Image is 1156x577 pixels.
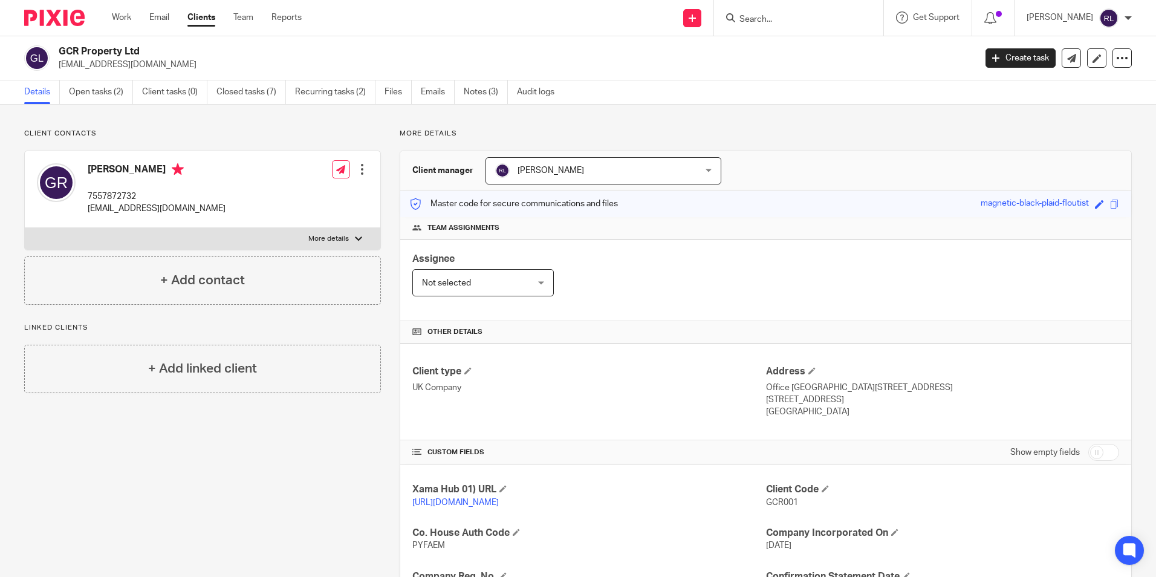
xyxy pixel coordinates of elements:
[148,359,257,378] h4: + Add linked client
[308,234,349,244] p: More details
[233,11,253,24] a: Team
[412,483,765,496] h4: Xama Hub 01) URL
[59,45,785,58] h2: GCR Property Ltd
[412,527,765,540] h4: Co. House Auth Code
[37,163,76,202] img: svg%3E
[88,203,226,215] p: [EMAIL_ADDRESS][DOMAIN_NAME]
[766,541,791,550] span: [DATE]
[495,163,510,178] img: svg%3E
[518,166,584,175] span: [PERSON_NAME]
[421,80,455,104] a: Emails
[88,163,226,178] h4: [PERSON_NAME]
[427,327,482,337] span: Other details
[1010,446,1080,458] label: Show empty fields
[412,541,445,550] span: PYFAEM
[149,11,169,24] a: Email
[412,498,499,507] a: [URL][DOMAIN_NAME]
[412,165,473,177] h3: Client manager
[400,129,1132,139] p: More details
[88,191,226,203] p: 7557872732
[24,80,60,104] a: Details
[422,279,471,287] span: Not selected
[295,80,375,104] a: Recurring tasks (2)
[271,11,302,24] a: Reports
[59,59,967,71] p: [EMAIL_ADDRESS][DOMAIN_NAME]
[24,10,85,26] img: Pixie
[24,323,381,333] p: Linked clients
[172,163,184,175] i: Primary
[112,11,131,24] a: Work
[24,45,50,71] img: svg%3E
[409,198,618,210] p: Master code for secure communications and files
[412,448,765,457] h4: CUSTOM FIELDS
[766,394,1119,406] p: [STREET_ADDRESS]
[216,80,286,104] a: Closed tasks (7)
[986,48,1056,68] a: Create task
[766,498,798,507] span: GCR001
[981,197,1089,211] div: magnetic-black-plaid-floutist
[427,223,499,233] span: Team assignments
[766,527,1119,540] h4: Company Incorporated On
[412,382,765,394] p: UK Company
[412,365,765,378] h4: Client type
[412,254,455,264] span: Assignee
[160,271,245,290] h4: + Add contact
[766,382,1119,394] p: Office [GEOGRAPHIC_DATA][STREET_ADDRESS]
[738,15,847,25] input: Search
[385,80,412,104] a: Files
[517,80,563,104] a: Audit logs
[913,13,960,22] span: Get Support
[142,80,207,104] a: Client tasks (0)
[187,11,215,24] a: Clients
[766,406,1119,418] p: [GEOGRAPHIC_DATA]
[24,129,381,139] p: Client contacts
[766,365,1119,378] h4: Address
[1027,11,1093,24] p: [PERSON_NAME]
[69,80,133,104] a: Open tasks (2)
[464,80,508,104] a: Notes (3)
[766,483,1119,496] h4: Client Code
[1099,8,1119,28] img: svg%3E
